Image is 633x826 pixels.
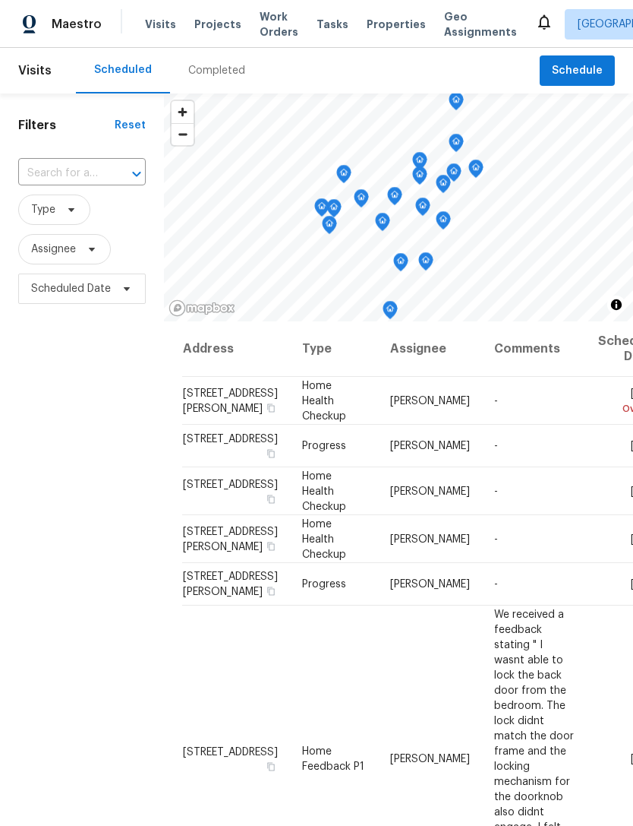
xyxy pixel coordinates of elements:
div: Map marker [314,198,329,222]
span: Home Health Checkup [302,518,346,559]
div: Map marker [322,216,337,239]
span: [PERSON_NAME] [390,441,470,451]
span: - [494,486,498,496]
div: Map marker [336,165,351,188]
span: [PERSON_NAME] [390,533,470,544]
span: Geo Assignments [444,9,517,40]
div: Map marker [415,198,430,221]
th: Assignee [378,321,482,377]
button: Copy Address [264,584,278,598]
span: Work Orders [260,9,298,40]
span: Maestro [52,17,102,32]
span: Assignee [31,242,76,257]
span: Toggle attribution [612,296,621,313]
div: Map marker [326,199,342,223]
div: Map marker [468,160,483,183]
span: - [494,533,498,544]
div: Map marker [436,211,451,235]
span: Home Feedback P1 [302,745,364,771]
span: [STREET_ADDRESS] [183,434,278,445]
div: Map marker [449,134,464,157]
div: Map marker [412,166,427,190]
button: Zoom in [172,101,194,123]
div: Reset [115,118,146,133]
div: Map marker [387,187,402,210]
span: Progress [302,441,346,451]
span: Scheduled Date [31,281,111,296]
span: Home Health Checkup [302,470,346,511]
span: - [494,441,498,451]
div: Map marker [418,252,433,276]
div: Map marker [449,92,464,116]
button: Copy Address [264,539,278,552]
div: Map marker [354,189,369,213]
div: Map marker [383,301,398,324]
button: Toggle attribution [607,296,625,314]
button: Copy Address [264,447,278,460]
button: Open [126,163,147,185]
div: Map marker [393,253,408,277]
div: Map marker [446,163,461,187]
span: [PERSON_NAME] [390,753,470,764]
span: Progress [302,579,346,590]
button: Copy Address [264,492,278,505]
button: Schedule [540,55,615,87]
span: [STREET_ADDRESS][PERSON_NAME] [183,388,278,413]
span: Schedule [552,62,603,81]
span: Projects [194,17,241,32]
span: [STREET_ADDRESS][PERSON_NAME] [183,571,278,597]
span: [STREET_ADDRESS] [183,746,278,757]
span: [PERSON_NAME] [390,486,470,496]
div: Map marker [436,175,451,198]
button: Copy Address [264,400,278,414]
a: Mapbox homepage [168,299,235,317]
div: Map marker [412,152,427,176]
button: Copy Address [264,759,278,773]
div: Map marker [375,213,390,236]
span: [STREET_ADDRESS] [183,479,278,489]
span: Tasks [316,19,348,30]
span: [STREET_ADDRESS][PERSON_NAME] [183,526,278,552]
h1: Filters [18,118,115,133]
th: Comments [482,321,586,377]
div: Scheduled [94,62,152,78]
span: - [494,579,498,590]
span: Type [31,202,55,217]
th: Type [290,321,378,377]
span: Home Health Checkup [302,380,346,421]
button: Zoom out [172,123,194,145]
span: [PERSON_NAME] [390,579,470,590]
span: Visits [145,17,176,32]
span: Zoom out [172,124,194,145]
span: Visits [18,54,52,87]
span: Properties [367,17,426,32]
span: [PERSON_NAME] [390,395,470,406]
span: - [494,395,498,406]
th: Address [182,321,290,377]
div: Completed [188,63,245,78]
input: Search for an address... [18,162,103,185]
